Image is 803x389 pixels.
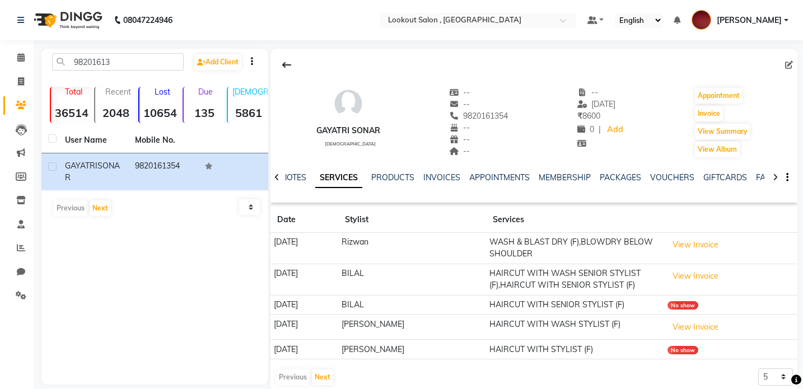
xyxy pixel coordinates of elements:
span: -- [449,146,470,156]
div: Back to Client [275,54,298,76]
button: Appointment [695,88,743,104]
div: GAYATRI SONAR [316,125,380,137]
img: logo [29,4,105,36]
strong: 5861 [228,106,269,120]
a: PRODUCTS [371,172,414,182]
a: INVOICES [423,172,460,182]
td: HAIRCUT WITH WASH STYLIST (F) [486,315,664,340]
th: Date [270,207,338,233]
td: BILAL [338,264,486,295]
span: [DATE] [577,99,616,109]
td: BILAL [338,295,486,315]
span: 9820161354 [449,111,508,121]
button: Invoice [695,106,723,121]
td: [DATE] [270,295,338,315]
span: | [599,124,601,135]
th: Mobile No. [128,128,198,153]
p: Total [55,87,92,97]
a: Add Client [194,54,241,70]
span: -- [577,87,599,97]
td: [DATE] [270,233,338,264]
p: [DEMOGRAPHIC_DATA] [232,87,269,97]
div: No show [667,301,698,310]
span: [PERSON_NAME] [717,15,782,26]
strong: 2048 [95,106,136,120]
a: MEMBERSHIP [539,172,591,182]
img: avatar [332,87,365,120]
button: View Album [695,142,740,157]
button: View Summary [695,124,750,139]
th: Stylist [338,207,486,233]
button: View Invoice [667,236,723,254]
p: Due [186,87,225,97]
td: [PERSON_NAME] [338,340,486,359]
p: Recent [100,87,136,97]
a: Add [605,122,625,138]
a: FAMILY [756,172,783,182]
span: -- [449,123,470,133]
a: APPOINTMENTS [469,172,530,182]
button: View Invoice [667,268,723,285]
button: Next [90,200,111,216]
strong: 135 [184,106,225,120]
td: HAIRCUT WITH STYLIST (F) [486,340,664,359]
td: HAIRCUT WITH SENIOR STYLIST (F) [486,295,664,315]
td: [PERSON_NAME] [338,315,486,340]
strong: 10654 [139,106,180,120]
td: Rizwan [338,233,486,264]
td: HAIRCUT WITH WASH SENIOR STYLIST (F),HAIRCUT WITH SENIOR STYLIST (F) [486,264,664,295]
input: Search by Name/Mobile/Email/Code [52,53,184,71]
th: User Name [58,128,128,153]
span: 8600 [577,111,600,121]
span: -- [449,99,470,109]
td: [DATE] [270,264,338,295]
strong: 36514 [51,106,92,120]
button: Next [312,369,333,385]
span: GAYATRI [65,161,97,171]
td: [DATE] [270,315,338,340]
div: No show [667,346,698,354]
a: PACKAGES [600,172,641,182]
span: 0 [577,124,594,134]
span: ₹ [577,111,582,121]
a: SERVICES [315,168,362,188]
button: View Invoice [667,318,723,336]
td: WASH & BLAST DRY (F),BLOWDRY BELOW SHOULDER [486,233,664,264]
a: GIFTCARDS [703,172,747,182]
img: KRISHNA SHAH [692,10,711,30]
p: Lost [144,87,180,97]
span: -- [449,87,470,97]
b: 08047224946 [123,4,172,36]
td: [DATE] [270,340,338,359]
span: -- [449,134,470,144]
span: [DEMOGRAPHIC_DATA] [325,141,376,147]
th: Services [486,207,664,233]
td: 9820161354 [128,153,198,190]
a: VOUCHERS [650,172,694,182]
a: NOTES [281,172,306,182]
